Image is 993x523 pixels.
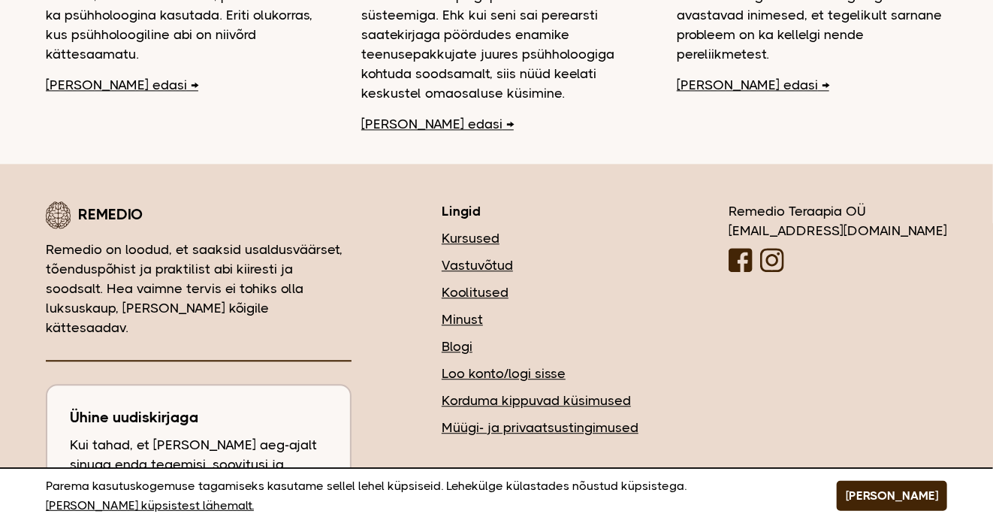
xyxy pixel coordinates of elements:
div: [EMAIL_ADDRESS][DOMAIN_NAME] [729,221,947,240]
h2: Ühine uudiskirjaga [70,408,327,428]
p: Remedio on loodud, et saaksid usaldusväärset, tõenduspõhist ja praktilist abi kiiresti ja soodsal... [46,240,352,337]
a: Vastuvõtud [442,255,638,275]
div: Remedio [46,201,352,228]
img: Remedio logo [46,201,71,228]
a: Koolitused [442,283,638,302]
a: Loo konto/logi sisse [442,364,638,383]
a: Müügi- ja privaatsustingimused [442,418,638,437]
a: [PERSON_NAME] edasi [46,75,198,95]
h3: Lingid [442,201,638,221]
a: Blogi [442,337,638,356]
img: Instagrammi logo [760,248,784,272]
img: Facebooki logo [729,248,753,272]
a: Minust [442,310,638,329]
a: [PERSON_NAME] edasi [361,114,514,134]
a: Kursused [442,228,638,248]
a: [PERSON_NAME] edasi [677,75,829,95]
div: Remedio Teraapia OÜ [729,201,947,277]
button: [PERSON_NAME] [837,481,947,511]
a: [PERSON_NAME] küpsistest lähemalt. [46,496,254,515]
a: Korduma kippuvad küsimused [442,391,638,410]
p: Parema kasutuskogemuse tagamiseks kasutame sellel lehel küpsiseid. Lehekülge külastades nõustud k... [46,476,799,515]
